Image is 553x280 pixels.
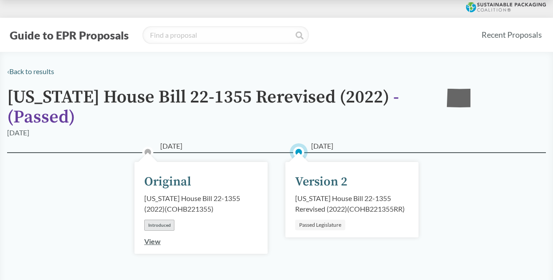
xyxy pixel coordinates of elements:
[144,220,174,231] div: Introduced
[295,220,345,230] div: Passed Legislature
[7,67,54,75] a: ‹Back to results
[7,127,29,138] div: [DATE]
[144,193,258,214] div: [US_STATE] House Bill 22-1355 (2022) ( COHB221355 )
[144,173,191,191] div: Original
[295,173,348,191] div: Version 2
[7,86,399,128] span: - ( Passed )
[142,26,309,44] input: Find a proposal
[311,141,333,151] span: [DATE]
[478,25,546,45] a: Recent Proposals
[7,28,131,42] button: Guide to EPR Proposals
[160,141,182,151] span: [DATE]
[295,193,409,214] div: [US_STATE] House Bill 22-1355 Rerevised (2022) ( COHB221355RR )
[7,87,433,127] h1: [US_STATE] House Bill 22-1355 Rerevised (2022)
[144,237,161,245] a: View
